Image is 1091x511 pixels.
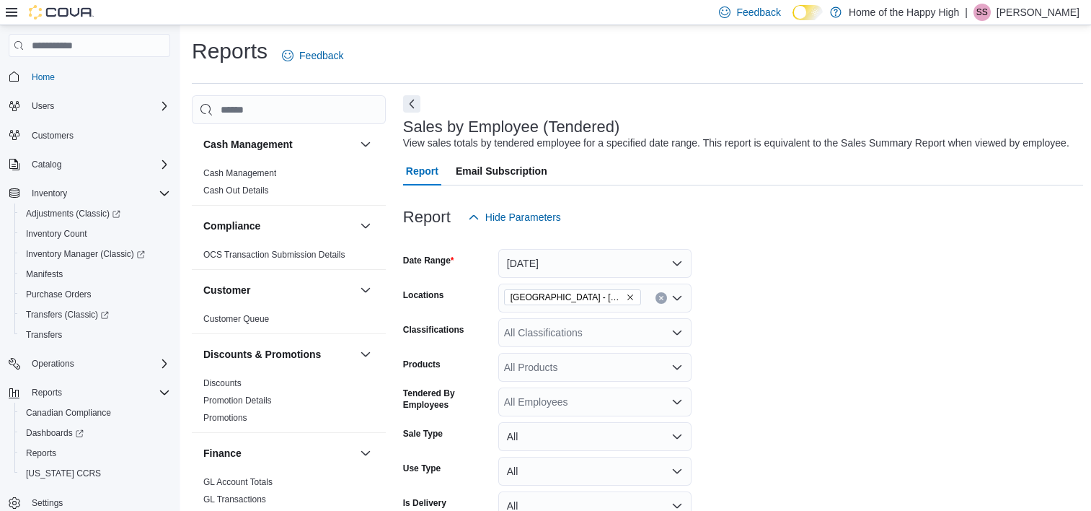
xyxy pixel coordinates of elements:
button: Customer [357,281,374,299]
button: Remove Sherwood Park - Park Plaza - Pop's Cannabis from selection in this group [626,293,635,302]
span: Reports [26,384,170,401]
h3: Sales by Employee (Tendered) [403,118,620,136]
button: Next [403,95,420,113]
span: Sherwood Park - Park Plaza - Pop's Cannabis [504,289,641,305]
span: [GEOGRAPHIC_DATA] - [GEOGRAPHIC_DATA] - [GEOGRAPHIC_DATA] [511,290,623,305]
p: Home of the Happy High [849,4,959,21]
a: OCS Transaction Submission Details [203,250,345,260]
button: Users [3,96,176,116]
p: [PERSON_NAME] [997,4,1079,21]
span: Transfers [26,329,62,341]
a: Cash Management [203,168,276,178]
a: Promotion Details [203,396,272,406]
label: Is Delivery [403,497,446,509]
a: Transfers [20,326,68,344]
a: Canadian Compliance [20,404,117,422]
span: Inventory Count [20,225,170,243]
button: Discounts & Promotions [357,346,374,363]
h3: Cash Management [203,137,293,152]
span: Home [26,67,170,85]
span: Customers [26,126,170,144]
span: OCS Transaction Submission Details [203,249,345,261]
span: SS [976,4,988,21]
span: Operations [26,355,170,372]
button: Finance [357,445,374,462]
button: Cash Management [203,137,354,152]
div: Customer [192,310,386,333]
h3: Customer [203,283,250,297]
h3: Report [403,209,451,226]
label: Date Range [403,255,454,266]
span: Manifests [26,268,63,280]
span: Promotion Details [203,395,272,406]
button: Clear input [655,292,667,304]
h3: Compliance [203,219,260,233]
span: Feedback [736,5,780,19]
a: Promotions [203,413,247,423]
div: Discounts & Promotions [192,375,386,432]
a: Adjustments (Classic) [20,205,126,222]
button: Inventory [3,183,176,204]
button: [DATE] [498,249,692,278]
h3: Finance [203,446,242,460]
button: Catalog [26,156,67,173]
span: Customers [32,130,74,141]
button: Inventory [26,185,73,202]
a: Manifests [20,266,69,283]
button: Compliance [357,217,374,235]
a: Inventory Manager (Classic) [20,245,151,263]
label: Tendered By Employees [403,388,493,411]
span: Feedback [299,48,343,63]
button: Discounts & Promotions [203,347,354,362]
p: | [965,4,968,21]
a: Adjustments (Classic) [14,204,176,224]
h1: Reports [192,37,268,66]
a: [US_STATE] CCRS [20,465,107,482]
span: Users [32,100,54,112]
span: Purchase Orders [26,289,92,300]
label: Sale Type [403,428,443,440]
button: Open list of options [671,396,683,408]
label: Classifications [403,324,464,336]
span: Cash Management [203,167,276,179]
a: Transfers (Classic) [14,305,176,325]
button: Reports [14,443,176,463]
button: Home [3,66,176,87]
span: Reports [20,445,170,462]
a: Dashboards [20,424,89,442]
a: Discounts [203,378,242,388]
button: All [498,457,692,486]
span: Canadian Compliance [20,404,170,422]
span: Canadian Compliance [26,407,111,419]
button: Customer [203,283,354,297]
h3: Discounts & Promotions [203,347,321,362]
span: Inventory Manager (Classic) [26,248,145,260]
a: Customer Queue [203,314,269,324]
button: All [498,422,692,451]
button: Operations [26,355,80,372]
label: Products [403,359,441,370]
span: Catalog [32,159,61,170]
div: Sarah Sperling [973,4,991,21]
a: GL Account Totals [203,477,273,487]
span: Dashboards [26,427,84,439]
a: Inventory Count [20,225,93,243]
a: Inventory Manager (Classic) [14,244,176,264]
button: Reports [3,383,176,403]
span: Washington CCRS [20,465,170,482]
a: GL Transactions [203,494,266,505]
button: Inventory Count [14,224,176,244]
span: Report [406,157,438,185]
label: Locations [403,289,444,301]
img: Cova [29,5,94,19]
span: Adjustments (Classic) [20,205,170,222]
span: Reports [26,447,56,459]
label: Use Type [403,463,441,474]
button: Customers [3,125,176,146]
a: Reports [20,445,62,462]
span: Inventory Count [26,228,87,240]
button: Manifests [14,264,176,284]
a: Home [26,69,61,86]
span: Dashboards [20,424,170,442]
